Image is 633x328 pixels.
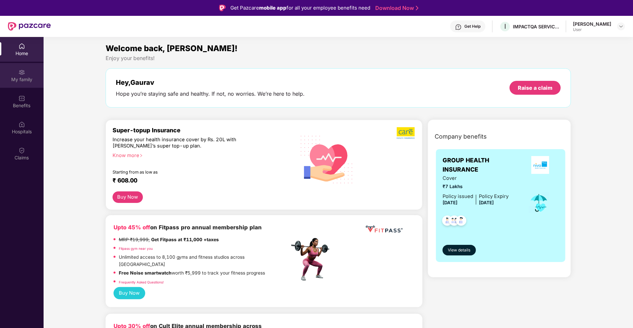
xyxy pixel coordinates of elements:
[113,127,289,134] div: Super-topup Insurance
[219,5,226,11] img: Logo
[116,90,305,97] div: Hope you’re staying safe and healthy. If not, no worries. We’re here to help.
[439,213,455,230] img: svg+xml;base64,PHN2ZyB4bWxucz0iaHR0cDovL3d3dy53My5vcmcvMjAwMC9zdmciIHdpZHRoPSI0OC45NDMiIGhlaWdodD...
[504,22,506,30] span: I
[114,287,145,299] button: Buy Now
[455,24,462,30] img: svg+xml;base64,PHN2ZyBpZD0iSGVscC0zMngzMiIgeG1sbnM9Imh0dHA6Ly93d3cudzMub3JnLzIwMDAvc3ZnIiB3aWR0aD...
[259,5,286,11] strong: mobile app
[464,24,481,29] div: Get Help
[513,23,559,30] div: IMPACTQA SERVICES PRIVATE LIMITED
[113,177,283,185] div: ₹ 608.00
[18,147,25,154] img: svg+xml;base64,PHN2ZyBpZD0iQ2xhaW0iIHhtbG5zPSJodHRwOi8vd3d3LnczLm9yZy8yMDAwL3N2ZyIgd2lkdGg9IjIwIi...
[8,22,51,31] img: New Pazcare Logo
[114,224,262,231] b: on Fitpass pro annual membership plan
[119,237,150,242] del: MRP ₹19,999,
[139,154,143,157] span: right
[119,270,172,276] strong: Free Noise smartwatch
[397,127,416,139] img: b5dec4f62d2307b9de63beb79f102df3.png
[295,127,358,191] img: svg+xml;base64,PHN2ZyB4bWxucz0iaHR0cDovL3d3dy53My5vcmcvMjAwMC9zdmciIHhtbG5zOnhsaW5rPSJodHRwOi8vd3...
[479,193,509,200] div: Policy Expiry
[446,213,462,230] img: svg+xml;base64,PHN2ZyB4bWxucz0iaHR0cDovL3d3dy53My5vcmcvMjAwMC9zdmciIHdpZHRoPSI0OC45MTUiIGhlaWdodD...
[114,224,150,231] b: Upto 45% off
[119,246,153,250] a: Fitpass gym near you
[18,43,25,49] img: svg+xml;base64,PHN2ZyBpZD0iSG9tZSIgeG1sbnM9Imh0dHA6Ly93d3cudzMub3JnLzIwMDAvc3ZnIiB3aWR0aD0iMjAiIG...
[119,254,289,268] p: Unlimited access to 8,100 gyms and fitness studios across [GEOGRAPHIC_DATA]
[18,69,25,76] img: svg+xml;base64,PHN2ZyB3aWR0aD0iMjAiIGhlaWdodD0iMjAiIHZpZXdCb3g9IjAgMCAyMCAyMCIgZmlsbD0ibm9uZSIgeG...
[113,191,143,203] button: Buy Now
[116,79,305,86] div: Hey, Gaurav
[119,280,164,284] a: Frequently Asked Questions!
[113,152,285,157] div: Know more
[518,84,552,91] div: Raise a claim
[528,192,550,214] img: icon
[106,55,571,62] div: Enjoy your benefits!
[18,95,25,102] img: svg+xml;base64,PHN2ZyBpZD0iQmVuZWZpdHMiIHhtbG5zPSJodHRwOi8vd3d3LnczLm9yZy8yMDAwL3N2ZyIgd2lkdGg9Ij...
[443,193,473,200] div: Policy issued
[113,137,261,149] div: Increase your health insurance cover by Rs. 20L with [PERSON_NAME]’s super top-up plan.
[289,236,335,282] img: fpp.png
[443,175,509,182] span: Cover
[443,183,509,190] span: ₹7 Lakhs
[106,44,238,53] span: Welcome back, [PERSON_NAME]!
[453,213,469,230] img: svg+xml;base64,PHN2ZyB4bWxucz0iaHR0cDovL3d3dy53My5vcmcvMjAwMC9zdmciIHdpZHRoPSI0OC45NDMiIGhlaWdodD...
[443,156,521,175] span: GROUP HEALTH INSURANCE
[375,5,416,12] a: Download Now
[230,4,370,12] div: Get Pazcare for all your employee benefits need
[618,24,624,29] img: svg+xml;base64,PHN2ZyBpZD0iRHJvcGRvd24tMzJ4MzIiIHhtbG5zPSJodHRwOi8vd3d3LnczLm9yZy8yMDAwL3N2ZyIgd2...
[435,132,487,141] span: Company benefits
[479,200,494,205] span: [DATE]
[119,270,265,277] p: worth ₹5,999 to track your fitness progress
[573,27,611,32] div: User
[443,200,457,205] span: [DATE]
[416,5,418,12] img: Stroke
[364,223,404,235] img: fppp.png
[151,237,219,242] strong: Get Fitpass at ₹11,000 +taxes
[448,247,470,253] span: View details
[573,21,611,27] div: [PERSON_NAME]
[531,156,549,174] img: insurerLogo
[18,121,25,128] img: svg+xml;base64,PHN2ZyBpZD0iSG9zcGl0YWxzIiB4bWxucz0iaHR0cDovL3d3dy53My5vcmcvMjAwMC9zdmciIHdpZHRoPS...
[443,245,476,255] button: View details
[113,170,261,174] div: Starting from as low as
